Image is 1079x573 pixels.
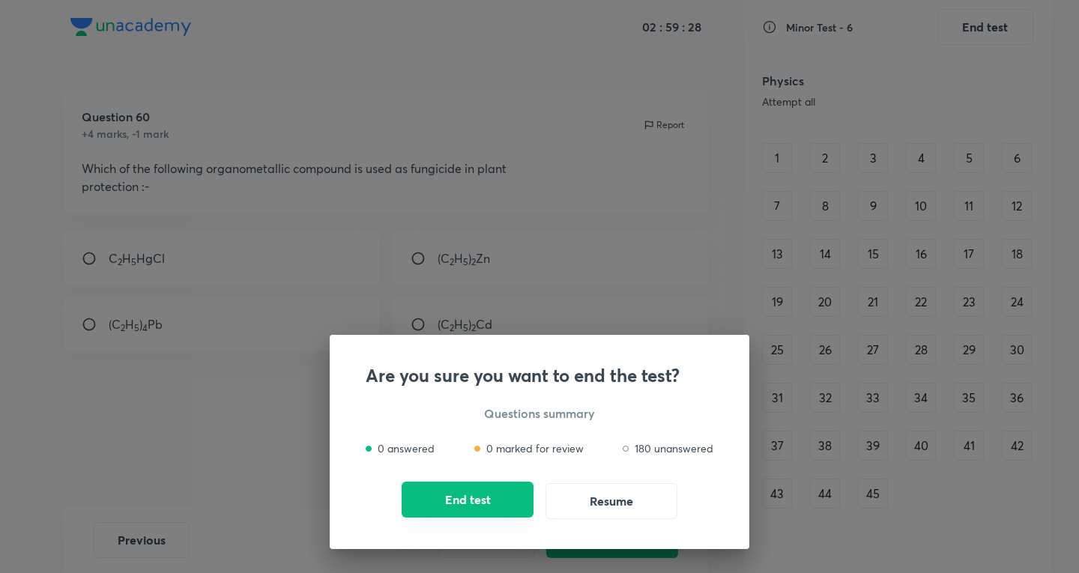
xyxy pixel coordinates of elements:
h3: Are you sure you want to end the test? [366,365,713,386]
h5: Questions summary [366,404,713,422]
p: 0 answered [378,440,435,456]
button: End test [402,482,534,518]
p: 0 marked for review [486,440,584,456]
button: Resume [545,483,677,519]
p: 180 unanswered [635,440,713,456]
